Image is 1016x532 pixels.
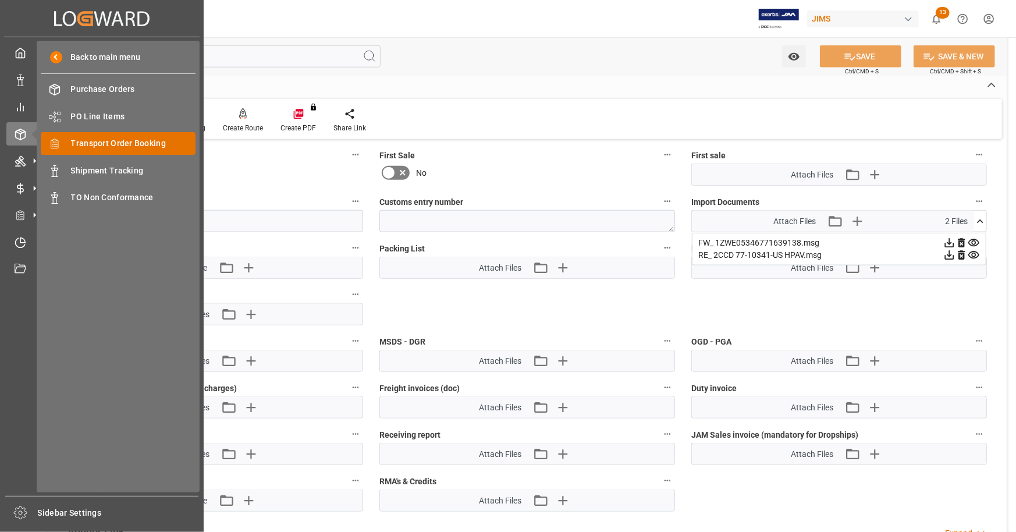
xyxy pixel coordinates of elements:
span: Master [PERSON_NAME] of Lading (doc) [691,243,840,255]
button: Import Documents [972,194,987,209]
a: Data Management [6,68,197,91]
span: 13 [936,7,950,19]
a: Shipment Tracking [41,159,196,182]
span: Shipment Tracking [71,165,196,177]
span: Attach Files [791,402,833,414]
span: Customs entry number [379,196,463,208]
button: open menu [782,45,806,68]
button: MSDS - DGR [660,334,675,349]
span: Freight invoices (doc) [379,382,460,395]
span: Attach Files [167,355,209,367]
span: Attach Files [791,355,833,367]
button: Receiving report [660,427,675,442]
span: Import Documents [691,196,759,208]
button: show 13 new notifications [923,6,950,32]
div: FW_ 1ZWE05346771639138.msg [698,237,980,249]
span: MSDS - DGR [379,336,425,348]
button: Help Center [950,6,976,32]
span: JAM Sales invoice (mandatory for Dropships) [691,429,858,441]
span: Ctrl/CMD + S [845,67,879,76]
div: Create Route [223,123,263,133]
button: Packing List [660,240,675,256]
span: Receiving report [379,429,440,441]
span: RMA's & Credits [379,476,436,488]
span: OGD - PGA [691,336,731,348]
button: Customs clearance date [348,194,363,209]
span: TO Non Conformance [71,191,196,204]
span: Attach Files [773,215,816,228]
span: Attach Files [167,402,209,414]
a: Transport Order Booking [41,132,196,155]
button: Claim documents [348,427,363,442]
button: First sale [972,147,987,162]
button: SAVE & NEW [914,45,995,68]
button: SAVE [820,45,901,68]
span: Attach Files [791,448,833,460]
span: Attach Files [479,355,521,367]
a: Document Management [6,258,197,281]
button: Quote (Freight and/or any additional charges) [348,380,363,395]
img: Exertis%20JAM%20-%20Email%20Logo.jpg_1722504956.jpg [759,9,799,29]
button: Duty invoice [972,380,987,395]
a: Timeslot Management V2 [6,230,197,253]
button: OGD - PGA [972,334,987,349]
button: Shipping Letter of Instructions [348,240,363,256]
span: Attach Files [791,262,833,274]
span: Packing List [379,243,425,255]
button: Invoice from the Supplier (doc) [348,287,363,302]
button: Freight invoices (doc) [660,380,675,395]
input: DD-MM-YYYY [68,210,363,232]
button: JIMS [807,8,923,30]
span: First sale [691,150,726,162]
button: JAM Sales invoice (mandatory for Dropships) [972,427,987,442]
button: Carrier /Forwarder claim [348,147,363,162]
a: My Reports [6,95,197,118]
span: Purchase Orders [71,83,196,95]
button: Proof of Delivery (POD) [348,473,363,488]
span: Back to main menu [62,51,141,63]
input: Search Fields [54,45,381,68]
a: My Cockpit [6,41,197,64]
span: PO Line Items [71,111,196,123]
span: No [416,167,427,179]
button: Preferential tariff [348,334,363,349]
button: First Sale [660,147,675,162]
a: TO Non Conformance [41,186,196,209]
div: Share Link [333,123,366,133]
span: Duty invoice [691,382,737,395]
span: Attach Files [479,448,521,460]
span: Attach Files [167,448,209,460]
span: First Sale [379,150,415,162]
button: RMA's & Credits [660,473,675,488]
button: Customs entry number [660,194,675,209]
span: Attach Files [479,495,521,507]
a: PO Line Items [41,105,196,127]
span: 2 Files [945,215,968,228]
span: Transport Order Booking [71,137,196,150]
span: Attach Files [791,169,833,181]
div: RE_ 2CCD 77-10341-US HPAV.msg [698,249,980,261]
span: Attach Files [167,308,209,321]
span: Attach Files [479,402,521,414]
span: Ctrl/CMD + Shift + S [930,67,981,76]
span: Sidebar Settings [38,507,199,519]
a: Purchase Orders [41,78,196,101]
span: Attach Files [479,262,521,274]
div: JIMS [807,10,919,27]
